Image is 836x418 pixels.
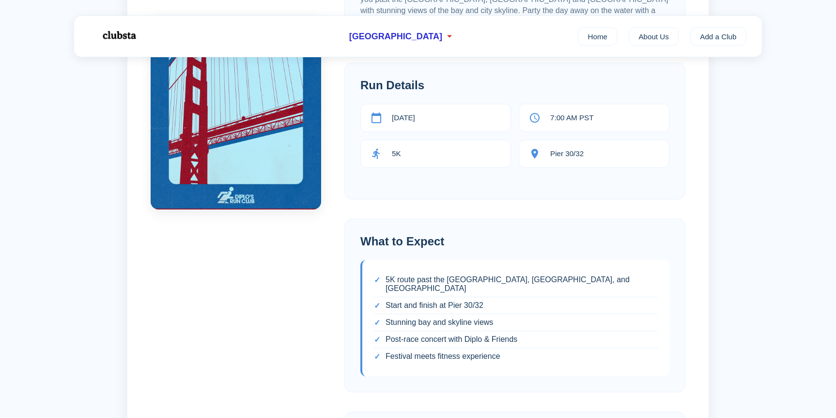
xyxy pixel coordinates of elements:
[360,79,669,92] h2: Run Details
[629,27,679,46] a: About Us
[374,331,658,348] li: Post-race concert with Diplo & Friends
[151,16,321,209] img: Diplo's Run Club San Francisco
[690,27,746,46] a: Add a Club
[374,348,658,365] li: Festival meets fitness experience
[349,32,442,42] span: [GEOGRAPHIC_DATA]
[374,314,658,331] li: Stunning bay and skyline views
[550,149,584,158] span: Pier 30/32
[392,113,415,122] span: [DATE]
[360,235,669,248] h2: What to Expect
[374,297,658,314] li: Start and finish at Pier 30/32
[392,149,401,158] span: 5K
[550,113,593,122] span: 7:00 AM PST
[578,27,617,46] a: Home
[90,23,148,48] img: Logo
[374,272,658,297] li: 5K route past the [GEOGRAPHIC_DATA], [GEOGRAPHIC_DATA], and [GEOGRAPHIC_DATA]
